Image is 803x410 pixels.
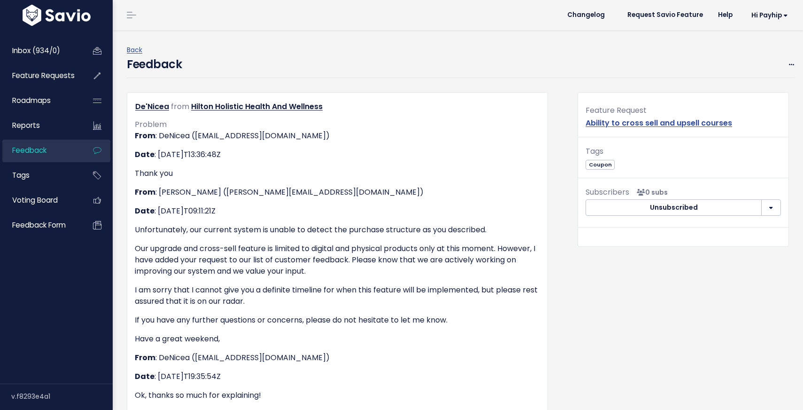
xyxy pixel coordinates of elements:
[633,188,668,197] span: <p><strong>Subscribers</strong><br><br> No subscribers yet<br> </p>
[2,189,78,211] a: Voting Board
[135,352,155,363] strong: From
[567,12,605,18] span: Changelog
[620,8,710,22] a: Request Savio Feature
[586,105,647,116] span: Feature Request
[135,333,540,345] p: Have a great weekend,
[2,165,78,186] a: Tags
[135,224,540,236] p: Unfortunately, our current system is unable to detect the purchase structure as you described.
[12,71,75,80] span: Feature Requests
[135,205,154,216] strong: Date
[20,5,93,26] img: logo-white.9d6f32f41409.svg
[12,46,60,55] span: Inbox (934/0)
[12,120,40,130] span: Reports
[12,220,66,230] span: Feedback form
[11,384,113,409] div: v.f8293e4a1
[135,130,540,142] p: : DeNicea ([EMAIL_ADDRESS][DOMAIN_NAME])
[135,187,540,198] p: : [PERSON_NAME] ([PERSON_NAME][EMAIL_ADDRESS][DOMAIN_NAME])
[135,371,540,382] p: : [DATE]T19:35:54Z
[135,352,540,363] p: : DeNicea ([EMAIL_ADDRESS][DOMAIN_NAME])
[2,90,78,111] a: Roadmaps
[127,56,182,73] h4: Feedback
[2,140,78,161] a: Feedback
[135,130,155,141] strong: From
[751,12,788,19] span: Hi Payhip
[12,195,58,205] span: Voting Board
[135,119,167,130] span: Problem
[135,390,540,401] p: Ok, thanks so much for explaining!
[2,40,78,62] a: Inbox (934/0)
[586,187,629,197] span: Subscribers
[2,214,78,236] a: Feedback form
[135,101,169,112] a: De'Nicea
[710,8,740,22] a: Help
[127,45,142,55] a: Back
[586,199,762,216] button: Unsubscribed
[171,101,189,112] span: from
[135,168,540,179] p: Thank you
[135,371,154,382] strong: Date
[135,205,540,217] p: : [DATE]T09:11:21Z
[191,101,323,112] a: Hilton Holistic Health And Wellness
[740,8,795,23] a: Hi Payhip
[135,187,155,197] strong: From
[2,115,78,136] a: Reports
[135,315,540,326] p: If you have any further questions or concerns, please do not hesitate to let me know.
[12,95,51,105] span: Roadmaps
[135,243,540,277] p: Our upgrade and cross-sell feature is limited to digital and physical products only at this momen...
[12,145,46,155] span: Feedback
[586,146,603,157] span: Tags
[586,160,615,170] span: Coupon
[586,159,615,169] a: Coupon
[586,118,732,128] a: Ability to cross sell and upsell courses
[135,284,540,307] p: I am sorry that I cannot give you a definite timeline for when this feature will be implemented, ...
[2,65,78,87] a: Feature Requests
[12,170,30,180] span: Tags
[135,149,540,160] p: : [DATE]T13:36:48Z
[135,149,154,160] strong: Date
